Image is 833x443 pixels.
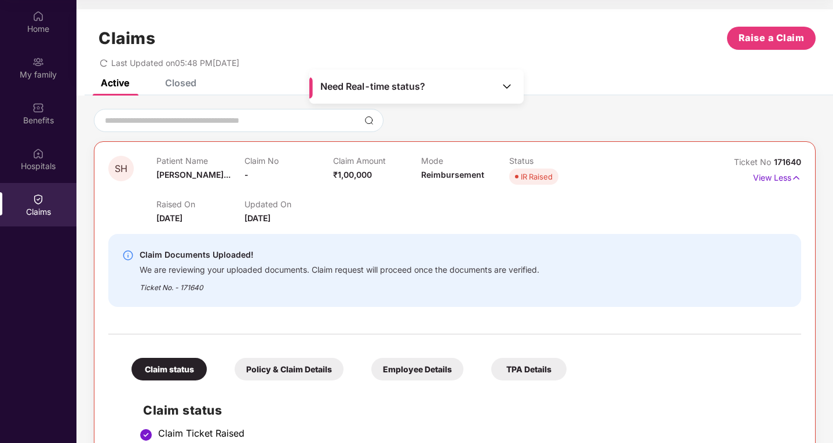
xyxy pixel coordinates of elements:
span: Reimbursement [421,170,484,180]
div: Claim Documents Uploaded! [140,248,539,262]
span: - [244,170,249,180]
div: Policy & Claim Details [235,358,344,380]
p: Updated On [244,199,333,209]
p: Claim No [244,156,333,166]
span: 171640 [774,157,801,167]
span: Raise a Claim [739,31,805,45]
span: [PERSON_NAME]... [156,170,231,180]
span: [DATE] [156,213,182,223]
div: Claim Ticket Raised [158,427,790,439]
div: Claim status [131,358,207,380]
p: View Less [753,169,801,184]
div: We are reviewing your uploaded documents. Claim request will proceed once the documents are verif... [140,262,539,275]
img: svg+xml;base64,PHN2ZyB4bWxucz0iaHR0cDovL3d3dy53My5vcmcvMjAwMC9zdmciIHdpZHRoPSIxNyIgaGVpZ2h0PSIxNy... [791,171,801,184]
div: Employee Details [371,358,463,380]
p: Mode [421,156,509,166]
span: SH [115,164,127,174]
span: Ticket No [734,157,774,167]
p: Claim Amount [333,156,421,166]
span: Need Real-time status? [320,80,425,93]
span: Last Updated on 05:48 PM[DATE] [111,58,239,68]
img: svg+xml;base64,PHN2ZyBpZD0iU3RlcC1Eb25lLTMyeDMyIiB4bWxucz0iaHR0cDovL3d3dy53My5vcmcvMjAwMC9zdmciIH... [139,428,153,442]
img: svg+xml;base64,PHN2ZyBpZD0iSG9zcGl0YWxzIiB4bWxucz0iaHR0cDovL3d3dy53My5vcmcvMjAwMC9zdmciIHdpZHRoPS... [32,148,44,159]
h2: Claim status [143,401,790,420]
div: IR Raised [521,171,553,182]
div: Ticket No. - 171640 [140,275,539,293]
div: Active [101,77,129,89]
p: Raised On [156,199,244,209]
img: svg+xml;base64,PHN2ZyBpZD0iU2VhcmNoLTMyeDMyIiB4bWxucz0iaHR0cDovL3d3dy53My5vcmcvMjAwMC9zdmciIHdpZH... [364,116,374,125]
span: redo [100,58,108,68]
img: Toggle Icon [501,80,513,92]
img: svg+xml;base64,PHN2ZyBpZD0iSW5mby0yMHgyMCIgeG1sbnM9Imh0dHA6Ly93d3cudzMub3JnLzIwMDAvc3ZnIiB3aWR0aD... [122,250,134,261]
p: Patient Name [156,156,244,166]
h1: Claims [98,28,155,48]
span: ₹1,00,000 [333,170,372,180]
div: TPA Details [491,358,567,380]
span: [DATE] [244,213,271,223]
img: svg+xml;base64,PHN2ZyBpZD0iQ2xhaW0iIHhtbG5zPSJodHRwOi8vd3d3LnczLm9yZy8yMDAwL3N2ZyIgd2lkdGg9IjIwIi... [32,193,44,205]
img: svg+xml;base64,PHN2ZyBpZD0iSG9tZSIgeG1sbnM9Imh0dHA6Ly93d3cudzMub3JnLzIwMDAvc3ZnIiB3aWR0aD0iMjAiIG... [32,10,44,22]
p: Status [509,156,597,166]
button: Raise a Claim [727,27,816,50]
img: svg+xml;base64,PHN2ZyBpZD0iQmVuZWZpdHMiIHhtbG5zPSJodHRwOi8vd3d3LnczLm9yZy8yMDAwL3N2ZyIgd2lkdGg9Ij... [32,102,44,114]
div: Closed [165,77,196,89]
img: svg+xml;base64,PHN2ZyB3aWR0aD0iMjAiIGhlaWdodD0iMjAiIHZpZXdCb3g9IjAgMCAyMCAyMCIgZmlsbD0ibm9uZSIgeG... [32,56,44,68]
